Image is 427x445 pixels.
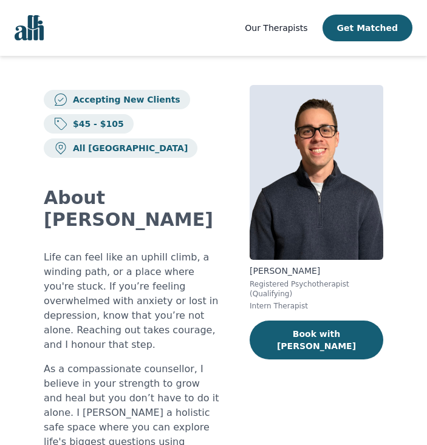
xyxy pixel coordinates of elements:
button: Book with [PERSON_NAME] [250,321,383,359]
img: alli logo [15,15,44,41]
span: Our Therapists [245,23,307,33]
a: Our Therapists [245,21,307,35]
img: Ethan_Braun [250,85,383,260]
p: [PERSON_NAME] [250,265,383,277]
p: Intern Therapist [250,301,383,311]
p: Registered Psychotherapist (Qualifying) [250,279,383,299]
p: Life can feel like an uphill climb, a winding path, or a place where you're stuck. If you’re feel... [44,250,220,352]
p: All [GEOGRAPHIC_DATA] [68,142,188,154]
p: $45 - $105 [68,118,124,130]
p: Accepting New Clients [68,93,180,106]
h2: About [PERSON_NAME] [44,187,220,231]
button: Get Matched [323,15,412,41]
